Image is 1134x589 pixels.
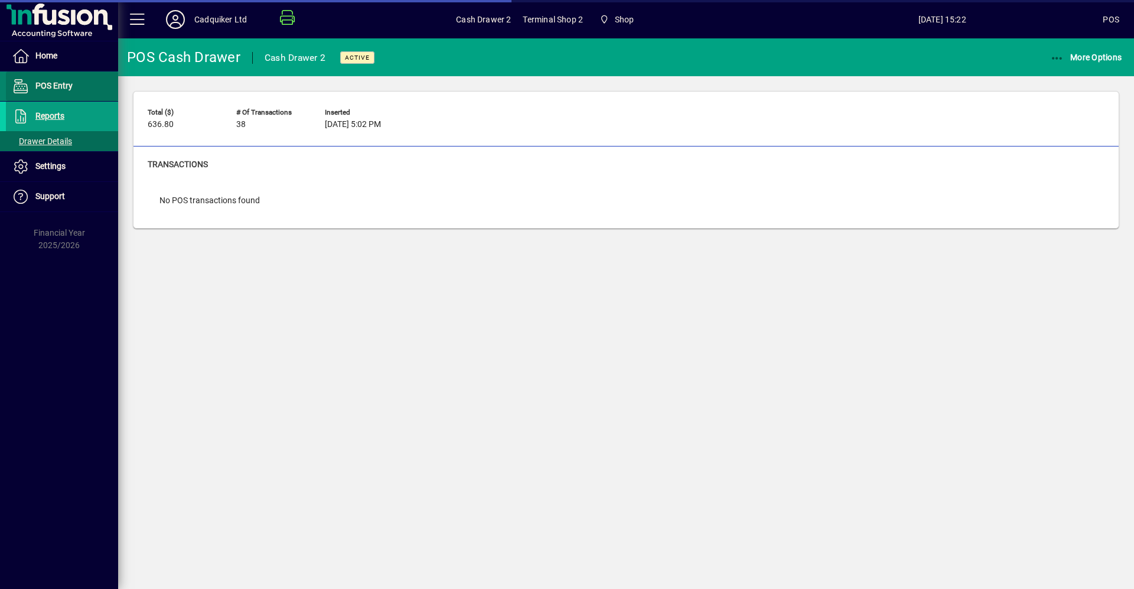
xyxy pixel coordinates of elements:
[35,81,73,90] span: POS Entry
[236,109,307,116] span: # of Transactions
[781,10,1103,29] span: [DATE] 15:22
[1047,47,1125,68] button: More Options
[194,10,247,29] div: Cadquiker Ltd
[6,71,118,101] a: POS Entry
[35,111,64,121] span: Reports
[325,120,381,129] span: [DATE] 5:02 PM
[148,120,174,129] span: 636.80
[6,131,118,151] a: Drawer Details
[148,160,208,169] span: Transactions
[236,120,246,129] span: 38
[35,51,57,60] span: Home
[595,9,638,30] span: Shop
[35,191,65,201] span: Support
[615,10,634,29] span: Shop
[6,41,118,71] a: Home
[6,182,118,211] a: Support
[523,10,583,29] span: Terminal Shop 2
[148,109,219,116] span: Total ($)
[456,10,511,29] span: Cash Drawer 2
[6,152,118,181] a: Settings
[157,9,194,30] button: Profile
[35,161,66,171] span: Settings
[127,48,240,67] div: POS Cash Drawer
[345,54,370,61] span: Active
[265,48,325,67] div: Cash Drawer 2
[12,136,72,146] span: Drawer Details
[325,109,396,116] span: Inserted
[1050,53,1122,62] span: More Options
[1103,10,1119,29] div: POS
[148,183,272,219] div: No POS transactions found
